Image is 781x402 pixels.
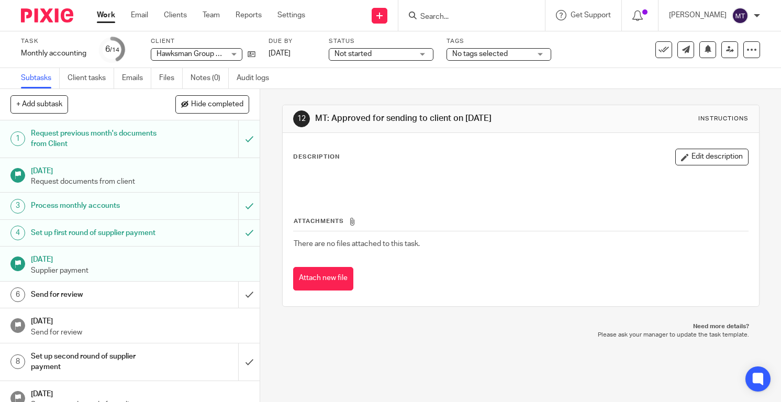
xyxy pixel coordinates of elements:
[269,37,316,46] label: Due by
[131,10,148,20] a: Email
[315,113,543,124] h1: MT: Approved for sending to client on [DATE]
[21,68,60,88] a: Subtasks
[269,50,291,57] span: [DATE]
[191,68,229,88] a: Notes (0)
[293,267,353,291] button: Attach new file
[31,252,250,265] h1: [DATE]
[669,10,727,20] p: [PERSON_NAME]
[21,37,86,46] label: Task
[105,43,119,55] div: 6
[31,126,162,152] h1: Request previous month's documents from Client
[31,349,162,375] h1: Set up second round of supplier payment
[191,100,243,109] span: Hide completed
[31,198,162,214] h1: Process monthly accounts
[293,110,310,127] div: 12
[10,95,68,113] button: + Add subtask
[31,386,250,399] h1: [DATE]
[236,10,262,20] a: Reports
[452,50,508,58] span: No tags selected
[10,287,25,302] div: 6
[31,225,162,241] h1: Set up first round of supplier payment
[732,7,749,24] img: svg%3E
[329,37,433,46] label: Status
[31,287,162,303] h1: Send for review
[97,10,115,20] a: Work
[571,12,611,19] span: Get Support
[447,37,551,46] label: Tags
[21,48,86,59] div: Monthly accounting
[31,176,250,187] p: Request documents from client
[31,314,250,327] h1: [DATE]
[31,327,250,338] p: Send for review
[294,218,344,224] span: Attachments
[164,10,187,20] a: Clients
[293,331,749,339] p: Please ask your manager to update the task template.
[175,95,249,113] button: Hide completed
[31,265,250,276] p: Supplier payment
[110,47,119,53] small: /14
[698,115,749,123] div: Instructions
[675,149,749,165] button: Edit description
[334,50,372,58] span: Not started
[293,153,340,161] p: Description
[159,68,183,88] a: Files
[10,226,25,240] div: 4
[68,68,114,88] a: Client tasks
[237,68,277,88] a: Audit logs
[293,322,749,331] p: Need more details?
[203,10,220,20] a: Team
[21,8,73,23] img: Pixie
[31,163,250,176] h1: [DATE]
[151,37,255,46] label: Client
[10,199,25,214] div: 3
[277,10,305,20] a: Settings
[157,50,229,58] span: Hawksman Group LLC
[10,354,25,369] div: 8
[419,13,514,22] input: Search
[294,240,420,248] span: There are no files attached to this task.
[10,131,25,146] div: 1
[122,68,151,88] a: Emails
